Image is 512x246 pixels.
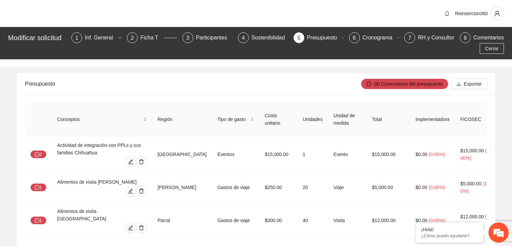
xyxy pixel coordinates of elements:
span: 6 [353,35,356,41]
div: Participantes [196,32,233,43]
div: Cronograma [363,32,398,43]
div: Alimentos de visita [PERSON_NAME] [57,178,147,186]
span: bell [442,11,452,16]
span: 5 [297,35,300,41]
td: Viaje [328,173,367,202]
p: ¿Cómo puedo ayudarte? [421,233,478,238]
button: bell [442,8,452,19]
td: $250.00 [260,173,298,202]
div: 3Participantes [182,32,233,43]
th: Región [152,103,212,136]
span: $0.00 [415,185,427,190]
button: message1 [30,216,46,224]
span: 1 [75,35,78,41]
button: delete [136,222,147,233]
button: edit [125,222,136,233]
div: 2Ficha T [127,32,177,43]
span: Exportar [464,80,482,88]
span: message [35,185,39,190]
td: Eventos [212,136,260,173]
th: Conceptos [52,103,152,136]
span: 2 [131,35,134,41]
td: 40 [297,202,328,239]
td: $15,000.00 [367,136,410,173]
span: Cerrar [485,45,499,52]
span: $5,000.00 [460,181,481,186]
td: [PERSON_NAME] [152,173,212,202]
span: delete [136,159,146,164]
td: Gastos de viaje [212,202,260,239]
span: $15,000.00 [460,148,484,153]
span: delete [136,225,146,230]
th: Unidades [297,103,328,136]
button: delete [136,156,147,167]
button: edit [125,156,136,167]
span: message [367,82,371,87]
div: Sostenibilidad [251,32,291,43]
span: message [35,152,39,157]
span: edit [126,225,136,230]
th: FICOSEC [455,103,504,136]
button: message2 [30,150,46,158]
span: delete [136,188,146,194]
td: Evento [328,136,367,173]
button: edit [125,186,136,196]
button: user [490,7,504,20]
th: Implementadora [410,103,455,136]
div: Presupuesto [307,32,343,43]
span: Conceptos [57,116,142,123]
div: Modificar solicitud [8,32,67,43]
span: (8) Comentarios del presupuesto [374,80,443,88]
button: Cerrar [480,43,504,54]
div: Actividad de integración con PPLs y sus familias Chihuahua [57,142,147,156]
div: 6Cronograma [349,32,399,43]
span: download [456,82,461,87]
div: Inf. General [85,32,118,43]
td: [GEOGRAPHIC_DATA] [152,136,212,173]
div: Presupuesto [25,74,361,93]
div: 7RH y Consultores [404,32,454,43]
button: message1 [30,183,46,191]
span: Reinsercion360 [455,11,488,16]
th: Costo unitario [260,103,298,136]
div: ¡Hola! [421,227,478,232]
button: message(8) Comentarios del presupuesto [361,79,448,89]
td: $300.00 [260,202,298,239]
td: 20 [297,173,328,202]
td: Gastos de viaje [212,173,260,202]
div: 1Inf. General [71,32,122,43]
th: Total [367,103,410,136]
td: Visita [328,202,367,239]
span: ( 0.00% ) [429,152,445,157]
div: Comentarios [473,32,504,43]
div: 8Comentarios [460,32,504,43]
span: $12,000.00 [460,214,484,219]
td: $5,000.00 [367,173,410,202]
td: $15,000.00 [260,136,298,173]
span: ( 0.00% ) [429,218,445,223]
button: delete [136,186,147,196]
span: 4 [242,35,245,41]
span: $0.00 [415,218,427,223]
th: Unidad de medida [328,103,367,136]
span: 8 [464,35,467,41]
td: $12,000.00 [367,202,410,239]
td: Parral [152,202,212,239]
div: 5Presupuesto [294,32,344,43]
span: 7 [408,35,411,41]
span: user [491,10,504,17]
div: 4Sostenibilidad [238,32,288,43]
div: RH y Consultores [418,32,465,43]
button: downloadExportar [451,79,487,89]
span: edit [126,159,136,164]
div: Alimentos de visita [GEOGRAPHIC_DATA] [57,208,147,222]
span: Tipo de gasto [217,116,249,123]
td: 1 [297,136,328,173]
th: Tipo de gasto [212,103,260,136]
div: Ficha T [140,32,164,43]
span: 3 [186,35,189,41]
span: edit [126,188,136,194]
span: message [35,218,39,223]
span: $0.00 [415,152,427,157]
span: ( 0.00% ) [429,185,445,190]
